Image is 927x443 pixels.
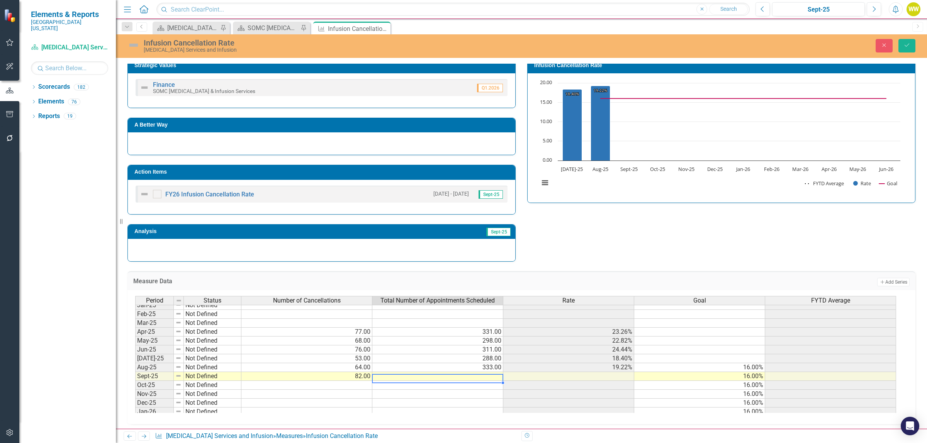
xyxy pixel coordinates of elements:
a: Elements [38,97,64,106]
div: Open Intercom Messenger [901,417,919,435]
button: View chart menu, Chart [540,178,550,188]
a: Measures [276,432,303,440]
div: [MEDICAL_DATA] Services and Infusion Dashboard [167,23,218,33]
div: Infusion Cancellation Rate [328,24,389,34]
a: Finance [153,81,175,88]
button: Show Goal [879,180,897,187]
h3: Action Items [134,169,511,175]
span: Goal [693,297,706,304]
text: Mar-26 [792,166,808,172]
td: May-25 [135,336,174,345]
td: Not Defined [184,319,241,328]
button: Search [709,4,748,15]
text: Nov-25 [678,166,694,172]
td: 16.00% [634,390,765,399]
span: Total Number of Appointments Scheduled [380,297,495,304]
input: Search Below... [31,61,108,75]
img: 8DAGhfEEPCf229AAAAAElFTkSuQmCC [175,364,182,370]
text: May-26 [849,166,866,172]
a: [MEDICAL_DATA] Services and Infusion Dashboard [154,23,218,33]
text: 20.00 [540,79,552,86]
path: Aug-25, 19.21921922. Rate. [591,86,610,161]
img: Not Defined [140,83,149,92]
td: Oct-25 [135,381,174,390]
h3: Strategic Values [134,63,511,68]
text: Apr-26 [822,166,837,172]
div: 76 [68,98,80,105]
span: Search [720,6,737,12]
td: Aug-25 [135,363,174,372]
td: Not Defined [184,310,241,319]
td: Jun-25 [135,345,174,354]
td: 53.00 [241,354,372,363]
small: [GEOGRAPHIC_DATA][US_STATE] [31,19,108,32]
img: 8DAGhfEEPCf229AAAAAElFTkSuQmCC [175,337,182,343]
button: WW [907,2,920,16]
g: Rate, series 2 of 3. Bar series with 12 bars. [563,83,887,161]
div: [MEDICAL_DATA] Services and Infusion [144,47,574,53]
span: Period [146,297,163,304]
div: Infusion Cancellation Rate [144,39,574,47]
div: Chart. Highcharts interactive chart. [535,79,907,195]
path: Jul-25, 18.40277778. Rate. [563,89,582,161]
td: Not Defined [184,381,241,390]
text: Jun-26 [878,166,893,172]
img: 8DAGhfEEPCf229AAAAAElFTkSuQmCC [175,320,182,326]
a: [MEDICAL_DATA] Services and Infusion [31,43,108,52]
td: Dec-25 [135,399,174,407]
text: Oct-25 [650,166,665,172]
button: Sept-25 [772,2,865,16]
text: 0.00 [543,156,552,163]
text: 19.22% [594,88,607,93]
td: 298.00 [372,336,503,345]
td: Apr-25 [135,328,174,336]
img: 8DAGhfEEPCf229AAAAAElFTkSuQmCC [175,328,182,335]
input: Search ClearPoint... [156,3,750,16]
td: 77.00 [241,328,372,336]
text: Feb-26 [764,166,779,172]
td: 311.00 [372,345,503,354]
a: Reports [38,112,60,121]
img: 8DAGhfEEPCf229AAAAAElFTkSuQmCC [175,399,182,406]
td: Not Defined [184,407,241,416]
img: 8DAGhfEEPCf229AAAAAElFTkSuQmCC [175,373,182,379]
button: Show FYTD Average [805,180,845,187]
div: Infusion Cancellation Rate [306,432,378,440]
td: Jan-26 [135,407,174,416]
a: [MEDICAL_DATA] Services and Infusion [166,432,273,440]
svg: Interactive chart [535,79,904,195]
img: 8DAGhfEEPCf229AAAAAElFTkSuQmCC [175,382,182,388]
img: 8DAGhfEEPCf229AAAAAElFTkSuQmCC [175,391,182,397]
button: Add Series [877,278,910,286]
td: 82.00 [241,372,372,381]
td: 16.00% [634,381,765,390]
button: Show Rate [853,180,871,187]
a: FY26 Infusion Cancellation Rate [165,191,254,198]
text: Aug-25 [593,166,608,172]
div: 182 [74,84,89,90]
small: [DATE] - [DATE] [433,190,469,198]
img: 8DAGhfEEPCf229AAAAAElFTkSuQmCC [176,298,182,304]
span: Number of Cancellations [273,297,341,304]
img: 8DAGhfEEPCf229AAAAAElFTkSuQmCC [175,311,182,317]
text: Jan-26 [735,166,750,172]
td: Not Defined [184,354,241,363]
div: SOMC [MEDICAL_DATA] & Infusion Services Summary Page [248,23,299,33]
img: 8DAGhfEEPCf229AAAAAElFTkSuQmCC [175,346,182,352]
text: 18.40% [565,91,579,96]
td: [DATE]-25 [135,354,174,363]
h3: Infusion Cancellation Rate [534,63,911,68]
td: 16.00% [634,407,765,416]
text: 5.00 [543,137,552,144]
text: Dec-25 [707,166,723,172]
td: 64.00 [241,363,372,372]
span: Sept-25 [486,228,511,236]
td: 23.26% [503,328,634,336]
td: 333.00 [372,363,503,372]
text: [DATE]-25 [561,166,583,172]
div: Sept-25 [775,5,862,14]
span: FYTD Average [811,297,850,304]
span: Status [204,297,221,304]
td: Mar-25 [135,319,174,328]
